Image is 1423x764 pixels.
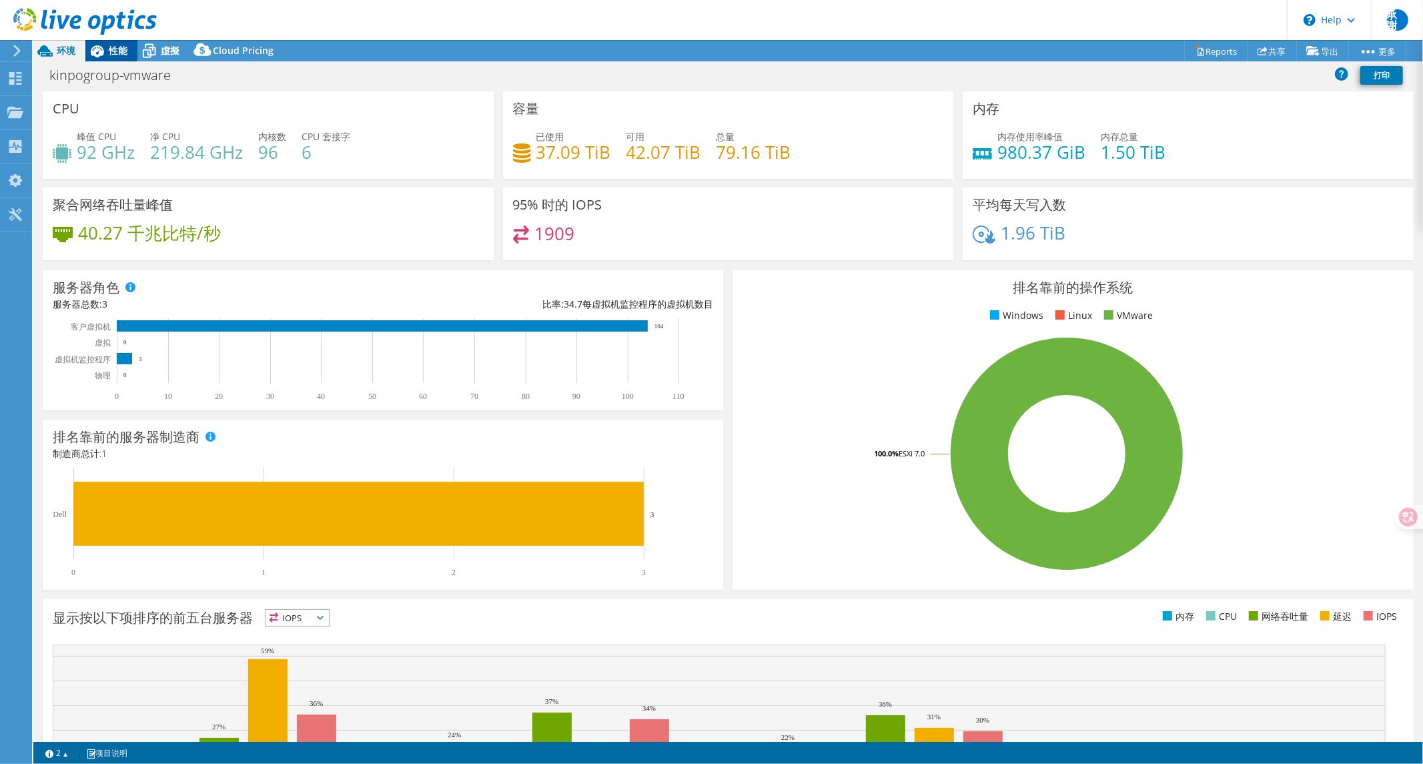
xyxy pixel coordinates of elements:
li: VMware [1101,308,1153,323]
h4: 40.27 千兆比特/秒 [78,226,221,240]
text: 37% [545,697,558,705]
a: 打印 [1360,66,1403,85]
svg: \n [1304,14,1316,26]
span: 虛擬 [161,44,179,57]
text: 0 [123,372,127,378]
text: 40 [317,392,325,401]
text: 80 [522,392,530,401]
text: Dell [53,510,67,519]
span: 峰值 CPU [77,130,116,143]
a: 更多 [1348,41,1406,61]
div: 服务器总数: [53,297,383,312]
text: 0 [123,339,127,346]
h3: 内存 [973,101,999,116]
li: Linux [1052,308,1092,323]
span: 1 [101,447,107,460]
text: 70 [470,392,478,401]
a: 共享 [1248,41,1297,61]
span: 内存总量 [1101,130,1138,143]
h4: 1909 [534,226,574,241]
text: 27% [212,723,225,731]
text: 30 [266,392,274,401]
text: 104 [654,323,664,330]
h1: kinpogroup-vmware [43,68,191,83]
div: 比率: 每虚拟机监控程序的虚拟机数目 [383,297,713,312]
h4: 37.09 TiB [536,145,611,159]
text: 30% [976,716,989,724]
h3: 容量 [513,101,540,116]
li: 内存 [1159,609,1194,624]
h3: 95% 时的 IOPS [513,198,602,212]
a: 2 [36,745,77,761]
h4: 制造商总计: [53,446,713,461]
text: 物理 [95,371,111,380]
text: 客户虚拟机 [71,322,111,332]
h3: 服务器角色 [53,280,119,295]
text: 50 [368,392,376,401]
span: 内核数 [258,130,286,143]
text: 10 [164,392,172,401]
text: 1 [262,568,266,577]
text: 0 [115,392,119,401]
a: 项目说明 [77,745,137,761]
span: 内存使用率峰值 [997,130,1063,143]
h3: 排名靠前的操作系统 [743,280,1403,295]
li: IOPS [1360,609,1397,624]
h3: 排名靠前的服务器制造商 [53,430,199,444]
span: 已使用 [536,130,564,143]
h4: 92 GHz [77,145,135,159]
span: 3 [102,298,107,310]
span: 34.7 [564,298,582,310]
text: 31% [927,713,941,721]
text: 3 [642,568,646,577]
tspan: ESXi 7.0 [899,448,925,458]
span: 性能 [109,44,127,57]
h4: 96 [258,145,286,159]
tspan: 100.0% [874,448,899,458]
h4: 1.96 TiB [1001,226,1065,240]
text: 24% [448,731,461,739]
text: 90 [572,392,580,401]
text: 60 [419,392,427,401]
h4: 42.07 TiB [626,145,701,159]
h4: 219.84 GHz [150,145,243,159]
text: 20 [215,392,223,401]
h3: CPU [53,101,79,116]
text: 100 [622,392,634,401]
li: 网络吞吐量 [1246,609,1308,624]
li: 延迟 [1317,609,1352,624]
text: 3 [139,356,142,362]
span: 净 CPU [150,130,180,143]
li: Windows [987,308,1043,323]
text: 36% [879,700,892,708]
h4: 79.16 TiB [717,145,791,159]
span: 总量 [717,130,735,143]
span: Cloud Pricing [213,44,274,57]
text: 59% [261,647,274,655]
h4: 1.50 TiB [1101,145,1165,159]
text: 36% [310,699,323,707]
text: 虚拟机监控程序 [55,355,111,364]
span: 可用 [626,130,645,143]
span: IOPS [266,610,329,626]
li: CPU [1203,609,1237,624]
span: 环境 [57,44,75,57]
text: 110 [672,392,684,401]
h4: 980.37 GiB [997,145,1085,159]
h3: 平均每天写入数 [973,198,1066,212]
text: 2 [452,568,456,577]
a: 导出 [1296,41,1349,61]
text: 34% [642,704,656,712]
a: Reports [1184,41,1248,61]
text: 22% [781,733,795,741]
span: CPU 套接字 [302,130,350,143]
text: 虚拟 [95,338,111,348]
text: 0 [71,568,75,577]
h4: 6 [302,145,350,159]
h3: 聚合网络吞吐量峰值 [53,198,173,212]
text: 3 [650,510,654,518]
span: 承謝 [1387,9,1408,31]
